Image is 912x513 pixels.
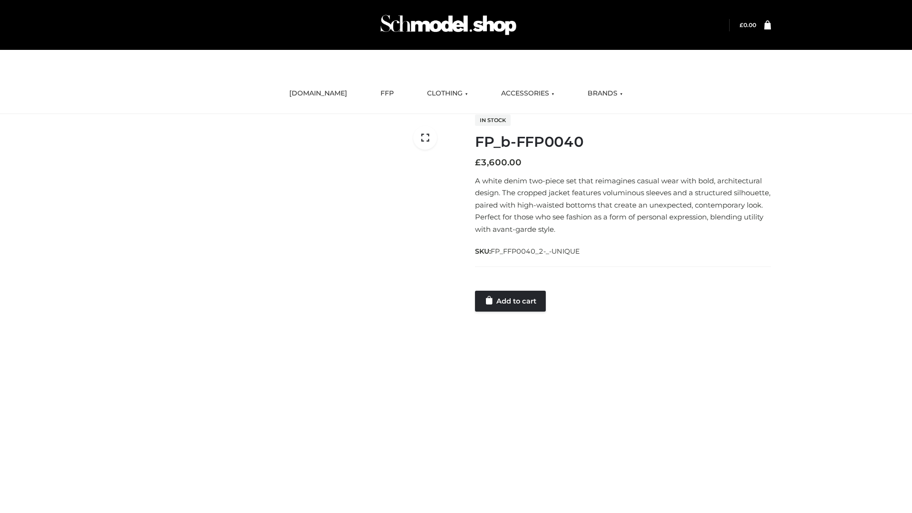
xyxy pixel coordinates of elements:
span: In stock [475,114,511,126]
a: Add to cart [475,291,546,312]
a: CLOTHING [420,83,475,104]
bdi: 3,600.00 [475,157,522,168]
span: £ [475,157,481,168]
a: [DOMAIN_NAME] [282,83,354,104]
a: ACCESSORIES [494,83,561,104]
img: Schmodel Admin 964 [377,6,520,44]
bdi: 0.00 [740,21,756,28]
p: A white denim two-piece set that reimagines casual wear with bold, architectural design. The crop... [475,175,771,236]
a: £0.00 [740,21,756,28]
span: FP_FFP0040_2-_-UNIQUE [491,247,580,256]
span: £ [740,21,743,28]
span: SKU: [475,246,581,257]
a: BRANDS [580,83,630,104]
a: FFP [373,83,401,104]
h1: FP_b-FFP0040 [475,133,771,151]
